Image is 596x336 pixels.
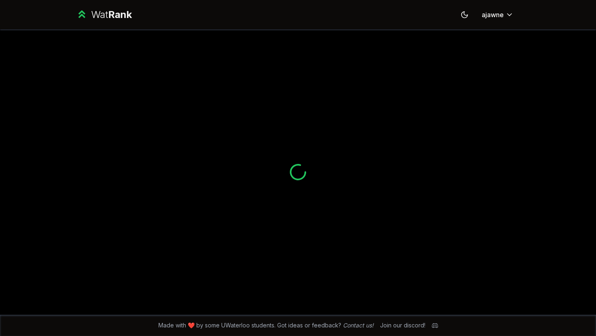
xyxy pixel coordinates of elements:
span: ajawne [482,10,504,20]
a: WatRank [76,8,132,21]
button: ajawne [475,7,520,22]
span: Made with ❤️ by some UWaterloo students. Got ideas or feedback? [158,321,374,329]
span: Rank [108,9,132,20]
div: Wat [91,8,132,21]
div: Join our discord! [380,321,425,329]
a: Contact us! [343,322,374,329]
